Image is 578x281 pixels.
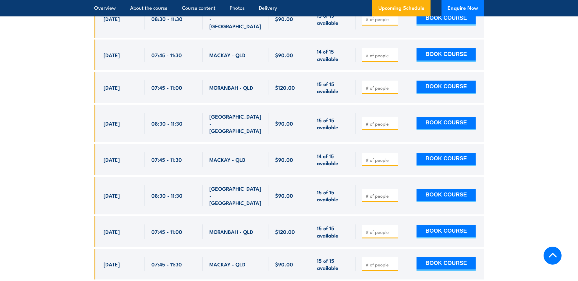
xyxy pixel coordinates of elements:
[104,120,120,127] span: [DATE]
[151,156,182,163] span: 07:45 - 11:30
[104,261,120,268] span: [DATE]
[317,152,349,167] span: 14 of 15 available
[417,48,476,62] button: BOOK COURSE
[151,84,182,91] span: 07:45 - 11:00
[317,257,349,271] span: 15 of 15 available
[209,8,262,29] span: [GEOGRAPHIC_DATA] - [GEOGRAPHIC_DATA]
[417,225,476,238] button: BOOK COURSE
[366,52,396,58] input: # of people
[417,257,476,271] button: BOOK COURSE
[209,185,262,206] span: [GEOGRAPHIC_DATA] - [GEOGRAPHIC_DATA]
[151,228,182,235] span: 07:45 - 11:00
[317,12,349,26] span: 15 of 15 available
[275,156,293,163] span: $90.00
[417,153,476,166] button: BOOK COURSE
[417,117,476,130] button: BOOK COURSE
[209,228,253,235] span: MORANBAH - QLD
[151,15,183,22] span: 08:30 - 11:30
[209,156,246,163] span: MACKAY - QLD
[366,229,396,235] input: # of people
[417,81,476,94] button: BOOK COURSE
[151,51,182,58] span: 07:45 - 11:30
[209,261,246,268] span: MACKAY - QLD
[366,193,396,199] input: # of people
[366,16,396,22] input: # of people
[104,156,120,163] span: [DATE]
[104,192,120,199] span: [DATE]
[317,80,349,95] span: 15 of 15 available
[275,120,293,127] span: $90.00
[275,228,295,235] span: $120.00
[209,84,253,91] span: MORANBAH - QLD
[209,51,246,58] span: MACKAY - QLD
[366,121,396,127] input: # of people
[104,84,120,91] span: [DATE]
[317,48,349,62] span: 14 of 15 available
[104,228,120,235] span: [DATE]
[151,261,182,268] span: 07:45 - 11:30
[104,15,120,22] span: [DATE]
[151,120,183,127] span: 08:30 - 11:30
[275,51,293,58] span: $90.00
[209,113,262,134] span: [GEOGRAPHIC_DATA] - [GEOGRAPHIC_DATA]
[317,189,349,203] span: 15 of 15 available
[151,192,183,199] span: 08:30 - 11:30
[317,224,349,239] span: 15 of 15 available
[275,192,293,199] span: $90.00
[417,12,476,26] button: BOOK COURSE
[275,261,293,268] span: $90.00
[104,51,120,58] span: [DATE]
[417,189,476,202] button: BOOK COURSE
[366,85,396,91] input: # of people
[275,15,293,22] span: $90.00
[317,116,349,131] span: 15 of 15 available
[366,157,396,163] input: # of people
[275,84,295,91] span: $120.00
[366,262,396,268] input: # of people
